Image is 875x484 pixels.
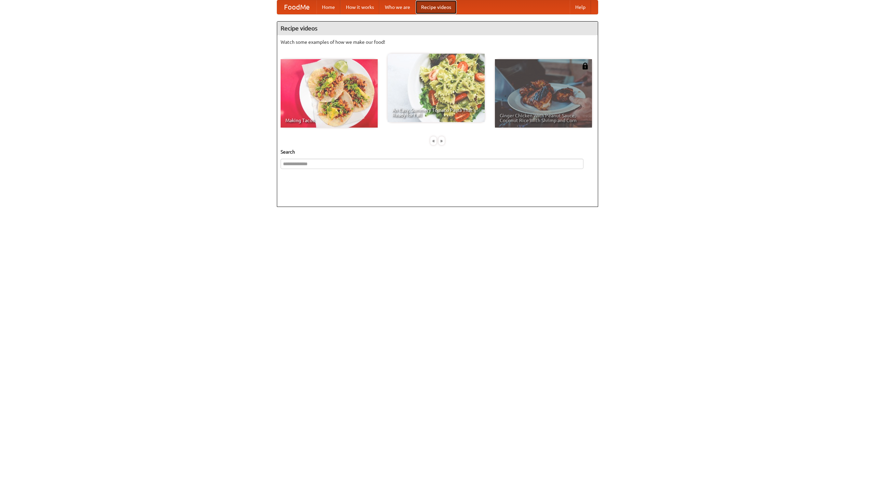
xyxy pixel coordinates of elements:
a: How it works [340,0,379,14]
a: FoodMe [277,0,317,14]
span: An Easy, Summery Tomato Pasta That's Ready for Fall [392,108,480,117]
div: » [439,136,445,145]
h5: Search [281,148,594,155]
h4: Recipe videos [277,22,598,35]
a: Who we are [379,0,416,14]
a: Help [570,0,591,14]
div: « [430,136,436,145]
a: Home [317,0,340,14]
a: Making Tacos [281,59,378,128]
img: 483408.png [582,63,589,69]
span: Making Tacos [285,118,373,123]
a: Recipe videos [416,0,457,14]
a: An Easy, Summery Tomato Pasta That's Ready for Fall [388,54,485,122]
p: Watch some examples of how we make our food! [281,39,594,45]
